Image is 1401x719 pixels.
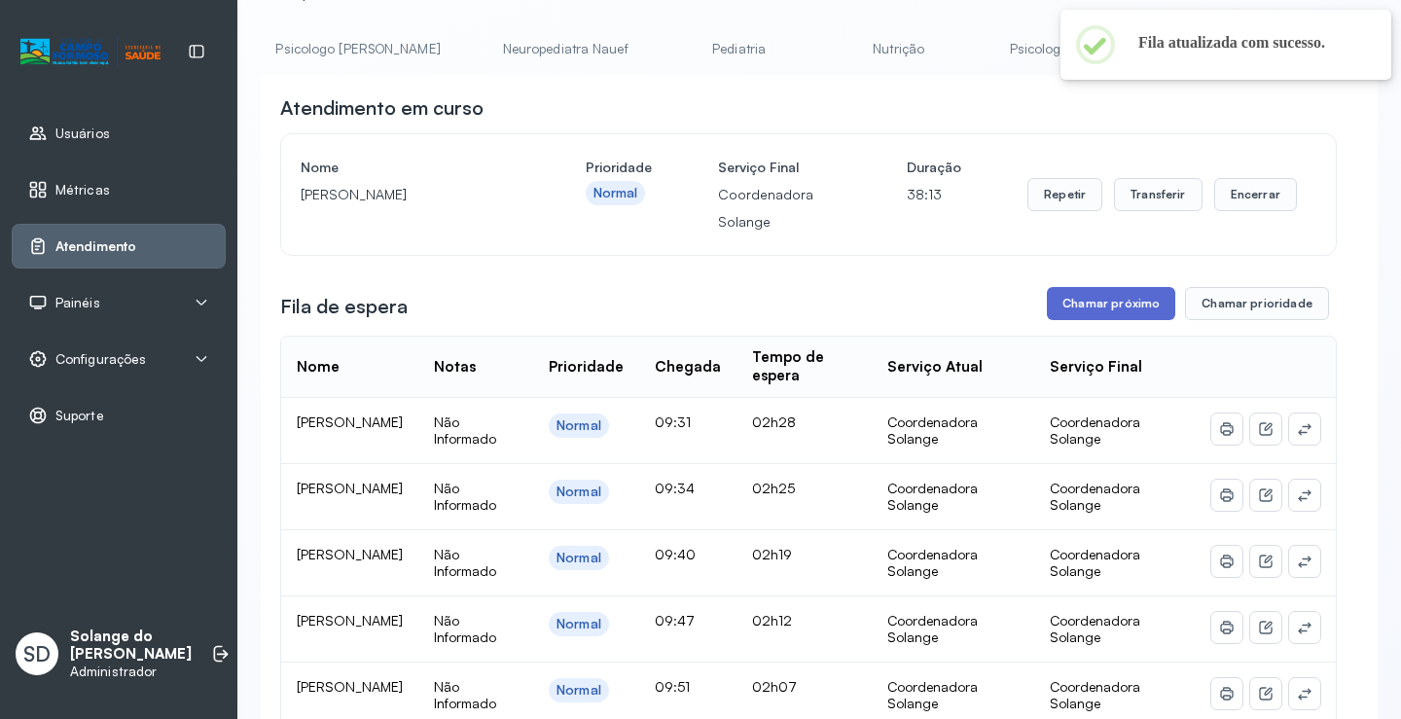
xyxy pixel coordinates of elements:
span: Coordenadora Solange [1050,546,1140,580]
div: Coordenadora Solange [887,413,1018,448]
span: Coordenadora Solange [1050,413,1140,448]
span: Coordenadora Solange [1050,612,1140,646]
a: Atendimento [28,236,209,256]
div: Normal [557,682,601,699]
h4: Prioridade [586,154,652,181]
span: 09:34 [655,480,695,496]
span: 02h12 [752,612,792,629]
span: [PERSON_NAME] [297,480,403,496]
p: Coordenadora Solange [718,181,841,235]
span: 02h07 [752,678,797,695]
a: Nutrição [831,33,967,65]
a: Psicologo [PERSON_NAME] [256,33,459,65]
div: Coordenadora Solange [887,480,1018,514]
div: Normal [557,417,601,434]
a: Pediatria [671,33,808,65]
div: Coordenadora Solange [887,612,1018,646]
a: Neuropediatra Nauef [484,33,648,65]
span: 02h25 [752,480,795,496]
span: Atendimento [55,238,136,255]
div: Notas [434,358,476,377]
h4: Serviço Final [718,154,841,181]
div: Chegada [655,358,721,377]
div: Serviço Atual [887,358,983,377]
div: Serviço Final [1050,358,1142,377]
div: Prioridade [549,358,624,377]
span: Coordenadora Solange [1050,678,1140,712]
span: [PERSON_NAME] [297,612,403,629]
span: Usuários [55,126,110,142]
span: Coordenadora Solange [1050,480,1140,514]
span: [PERSON_NAME] [297,678,403,695]
span: Métricas [55,182,110,198]
h4: Nome [301,154,520,181]
div: Normal [557,550,601,566]
a: Psicologa [PERSON_NAME] [990,33,1194,65]
h2: Fila atualizada com sucesso. [1138,33,1360,53]
p: Solange do [PERSON_NAME] [70,628,192,665]
span: Painéis [55,295,100,311]
img: Logotipo do estabelecimento [20,36,161,68]
span: Suporte [55,408,104,424]
h3: Fila de espera [280,293,408,320]
span: 09:40 [655,546,696,562]
button: Chamar próximo [1047,287,1175,320]
span: Não Informado [434,546,496,580]
p: 38:13 [907,181,961,208]
div: Normal [593,185,638,201]
div: Nome [297,358,340,377]
span: 02h19 [752,546,792,562]
button: Transferir [1114,178,1203,211]
a: Usuários [28,124,209,143]
button: Chamar prioridade [1185,287,1329,320]
button: Repetir [1027,178,1102,211]
span: Não Informado [434,678,496,712]
div: Coordenadora Solange [887,546,1018,580]
div: Normal [557,616,601,632]
div: Coordenadora Solange [887,678,1018,712]
span: 09:31 [655,413,691,430]
span: [PERSON_NAME] [297,546,403,562]
div: Normal [557,484,601,500]
button: Encerrar [1214,178,1297,211]
span: Não Informado [434,480,496,514]
a: Métricas [28,180,209,199]
span: 09:47 [655,612,695,629]
span: 02h28 [752,413,796,430]
h4: Duração [907,154,961,181]
span: 09:51 [655,678,690,695]
h3: Atendimento em curso [280,94,484,122]
span: [PERSON_NAME] [297,413,403,430]
div: Tempo de espera [752,348,856,385]
span: Não Informado [434,612,496,646]
span: Configurações [55,351,146,368]
p: [PERSON_NAME] [301,181,520,208]
p: Administrador [70,664,192,680]
span: Não Informado [434,413,496,448]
